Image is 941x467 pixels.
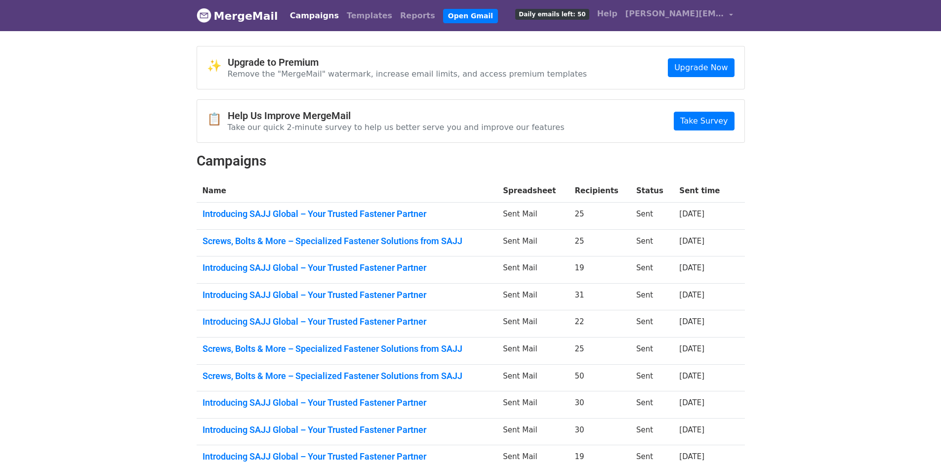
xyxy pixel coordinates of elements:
a: Reports [396,6,439,26]
td: Sent Mail [497,310,569,338]
td: Sent [630,229,673,256]
a: [PERSON_NAME][EMAIL_ADDRESS][DOMAIN_NAME] [621,4,737,27]
td: 31 [569,283,630,310]
th: Sent time [673,179,732,203]
td: Sent [630,310,673,338]
td: Sent Mail [497,229,569,256]
a: Introducing SAJJ Global – Your Trusted Fastener Partner [203,451,491,462]
a: Screws, Bolts & More – Specialized Fastener Solutions from SAJJ [203,236,491,247]
td: 25 [569,338,630,365]
span: 📋 [207,112,228,127]
a: [DATE] [679,237,704,246]
span: [PERSON_NAME][EMAIL_ADDRESS][DOMAIN_NAME] [625,8,724,20]
td: 30 [569,418,630,445]
td: Sent [630,364,673,391]
td: Sent Mail [497,391,569,419]
a: [DATE] [679,452,704,461]
td: Sent Mail [497,418,569,445]
a: Screws, Bolts & More – Specialized Fastener Solutions from SAJJ [203,371,491,382]
td: 22 [569,310,630,338]
a: Screws, Bolts & More – Specialized Fastener Solutions from SAJJ [203,343,491,354]
h2: Campaigns [197,153,745,170]
p: Take our quick 2-minute survey to help us better serve you and improve our features [228,122,565,132]
td: Sent [630,391,673,419]
td: 25 [569,229,630,256]
h4: Upgrade to Premium [228,56,587,68]
th: Spreadsheet [497,179,569,203]
a: [DATE] [679,317,704,326]
a: [DATE] [679,210,704,218]
span: ✨ [207,59,228,73]
th: Status [630,179,673,203]
a: Help [593,4,621,24]
a: Campaigns [286,6,343,26]
td: Sent [630,338,673,365]
td: Sent [630,256,673,284]
a: [DATE] [679,291,704,299]
a: Introducing SAJJ Global – Your Trusted Fastener Partner [203,290,491,300]
a: Take Survey [674,112,734,130]
a: Upgrade Now [668,58,734,77]
a: [DATE] [679,263,704,272]
a: [DATE] [679,425,704,434]
a: Daily emails left: 50 [511,4,593,24]
td: Sent Mail [497,338,569,365]
span: Daily emails left: 50 [515,9,589,20]
td: Sent [630,418,673,445]
img: MergeMail logo [197,8,211,23]
a: Open Gmail [443,9,498,23]
a: Introducing SAJJ Global – Your Trusted Fastener Partner [203,262,491,273]
th: Name [197,179,497,203]
a: Introducing SAJJ Global – Your Trusted Fastener Partner [203,316,491,327]
td: 50 [569,364,630,391]
a: [DATE] [679,372,704,381]
td: Sent [630,283,673,310]
td: Sent [630,203,673,230]
td: Sent Mail [497,256,569,284]
td: Sent Mail [497,364,569,391]
a: Templates [343,6,396,26]
h4: Help Us Improve MergeMail [228,110,565,122]
p: Remove the "MergeMail" watermark, increase email limits, and access premium templates [228,69,587,79]
a: [DATE] [679,344,704,353]
td: 30 [569,391,630,419]
td: Sent Mail [497,203,569,230]
a: Introducing SAJJ Global – Your Trusted Fastener Partner [203,425,491,435]
td: Sent Mail [497,283,569,310]
a: Introducing SAJJ Global – Your Trusted Fastener Partner [203,397,491,408]
a: Introducing SAJJ Global – Your Trusted Fastener Partner [203,209,491,219]
td: 25 [569,203,630,230]
th: Recipients [569,179,630,203]
a: MergeMail [197,5,278,26]
a: [DATE] [679,398,704,407]
td: 19 [569,256,630,284]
